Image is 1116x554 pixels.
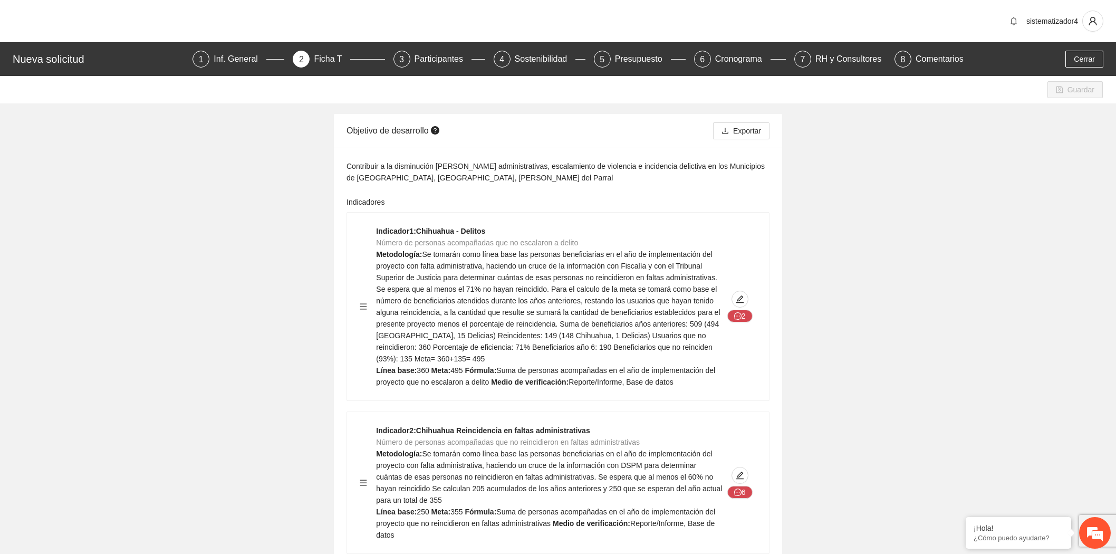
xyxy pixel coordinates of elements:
[360,303,367,310] span: menu
[615,51,671,68] div: Presupuesto
[1005,13,1022,30] button: bell
[376,250,422,259] strong: Metodología:
[974,534,1063,542] p: ¿Cómo puedo ayudarte?
[1026,17,1078,25] span: sistematizador4
[734,312,742,321] span: message
[733,125,761,137] span: Exportar
[894,51,964,68] div: 8Comentarios
[376,508,715,528] span: Suma de personas acompañadas en el año de implementación del proyecto que no reincidieron en falt...
[376,426,590,435] strong: Indicador 2 : Chihuahua Reincidencia en faltas administrativas
[376,450,422,458] strong: Metodología:
[800,55,805,64] span: 7
[732,295,748,303] span: edit
[417,366,429,375] span: 360
[734,489,742,497] span: message
[431,126,439,135] span: question-circle
[417,508,429,516] span: 250
[360,479,367,486] span: menu
[600,55,604,64] span: 5
[1083,16,1103,26] span: user
[415,51,472,68] div: Participantes
[1082,11,1103,32] button: user
[376,366,715,386] span: Suma de personas acompañadas en el año de implementación del proyecto que no escalaron a delito
[794,51,886,68] div: 7RH y Consultores
[347,126,442,135] span: Objetivo de desarrollo
[376,227,485,235] strong: Indicador 1 : Chihuahua - Delitos
[713,122,769,139] button: downloadExportar
[721,127,729,136] span: download
[431,508,451,516] strong: Meta:
[376,450,722,504] span: Se tomarán como línea base las personas beneficiarias en el año de implementación del proyecto co...
[399,55,404,64] span: 3
[494,51,585,68] div: 4Sostenibilidad
[465,508,496,516] strong: Fórmula:
[1065,51,1103,68] button: Cerrar
[732,291,748,308] button: edit
[376,250,720,363] span: Se tomarán como línea base las personas beneficiarias en el año de implementación del proyecto co...
[465,366,496,375] strong: Fórmula:
[13,51,186,68] div: Nueva solicitud
[299,55,304,64] span: 2
[732,467,748,484] button: edit
[727,486,753,499] button: message6
[1074,53,1095,65] span: Cerrar
[450,366,463,375] span: 495
[199,55,204,64] span: 1
[1006,17,1022,25] span: bell
[347,196,384,208] label: Indicadores
[431,366,451,375] strong: Meta:
[491,378,569,386] strong: Medio de verificación:
[214,51,266,68] div: Inf. General
[499,55,504,64] span: 4
[193,51,284,68] div: 1Inf. General
[393,51,485,68] div: 3Participantes
[450,508,463,516] span: 355
[815,51,890,68] div: RH y Consultores
[1047,81,1103,98] button: saveGuardar
[569,378,673,386] span: Reporte/Informe, Base de datos
[694,51,786,68] div: 6Cronograma
[376,438,640,446] span: Número de personas acompañadas que no reincidieron en faltas administrativas
[347,160,769,184] div: Contribuir a la disminución [PERSON_NAME] administrativas, escalamiento de violencia e incidencia...
[553,519,630,528] strong: Medio de verificación:
[901,55,906,64] span: 8
[376,238,578,247] span: Número de personas acompañadas que no escalaron a delito
[974,524,1063,532] div: ¡Hola!
[727,310,753,322] button: message2
[732,471,748,480] span: edit
[376,366,417,375] strong: Línea base:
[594,51,686,68] div: 5Presupuesto
[715,51,771,68] div: Cronograma
[916,51,964,68] div: Comentarios
[376,508,417,516] strong: Línea base:
[314,51,350,68] div: Ficha T
[515,51,576,68] div: Sostenibilidad
[700,55,705,64] span: 6
[293,51,384,68] div: 2Ficha T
